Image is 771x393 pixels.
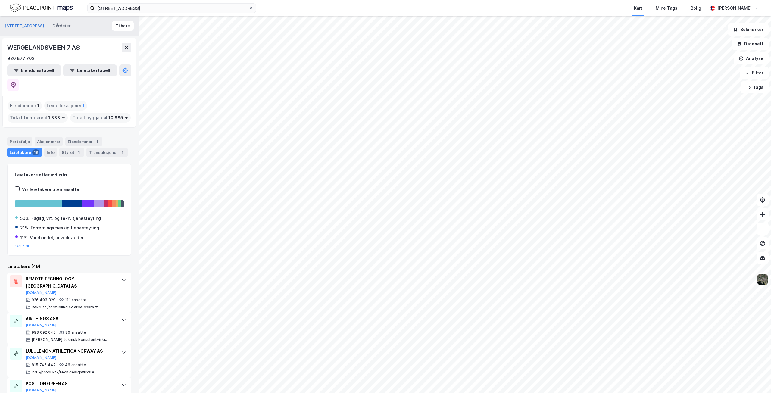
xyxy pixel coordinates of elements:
[26,380,115,387] div: POSITION GREEN AS
[65,363,86,367] div: 46 ansatte
[44,101,87,111] div: Leide lokasjoner :
[119,149,125,155] div: 1
[20,215,29,222] div: 50%
[757,274,768,285] img: 9k=
[5,23,45,29] button: [STREET_ADDRESS]
[20,224,28,232] div: 21%
[37,102,39,109] span: 1
[86,148,128,157] div: Transaksjoner
[32,337,107,342] div: [PERSON_NAME] teknisk konsulentvirks.
[740,67,769,79] button: Filter
[7,64,61,76] button: Eiendomstabell
[32,298,55,302] div: 926 493 329
[8,101,42,111] div: Eiendommer :
[76,149,82,155] div: 4
[112,21,134,31] button: Tilbake
[65,137,102,146] div: Eiendommer
[15,171,124,179] div: Leietakere etter industri
[7,43,81,52] div: WERGELANDSVEIEN 7 AS
[656,5,677,12] div: Mine Tags
[63,64,117,76] button: Leietakertabell
[65,298,86,302] div: 111 ansatte
[32,330,56,335] div: 993 092 045
[95,4,248,13] input: Søk på adresse, matrikkel, gårdeiere, leietakere eller personer
[35,137,63,146] div: Aksjonærer
[22,186,79,193] div: Vis leietakere uten ansatte
[32,363,55,367] div: 815 745 442
[59,148,84,157] div: Styret
[26,323,57,328] button: [DOMAIN_NAME]
[94,139,100,145] div: 1
[717,5,752,12] div: [PERSON_NAME]
[7,263,131,270] div: Leietakere (49)
[734,52,769,64] button: Analyse
[634,5,642,12] div: Kart
[108,114,128,121] span: 10 685 ㎡
[15,244,29,248] button: Og 7 til
[26,388,57,393] button: [DOMAIN_NAME]
[31,215,101,222] div: Faglig, vit. og tekn. tjenesteyting
[83,102,85,109] span: 1
[691,5,701,12] div: Bolig
[30,234,83,241] div: Varehandel, bilverksteder
[741,364,771,393] div: Kontrollprogram for chat
[7,55,35,62] div: 920 877 702
[32,370,95,375] div: Ind.-/produkt-/tekn.designvirks el
[32,305,98,310] div: Rekrutt./formidling av arbeidskraft
[20,234,27,241] div: 11%
[48,114,65,121] span: 1 388 ㎡
[741,364,771,393] iframe: Chat Widget
[32,149,39,155] div: 49
[65,330,86,335] div: 86 ansatte
[728,23,769,36] button: Bokmerker
[44,148,57,157] div: Info
[7,148,42,157] div: Leietakere
[10,3,73,13] img: logo.f888ab2527a4732fd821a326f86c7f29.svg
[732,38,769,50] button: Datasett
[26,290,57,295] button: [DOMAIN_NAME]
[741,81,769,93] button: Tags
[8,113,68,123] div: Totalt tomteareal :
[26,348,115,355] div: LULULEMON ATHLETICA NORWAY AS
[7,137,32,146] div: Portefølje
[52,22,70,30] div: Gårdeier
[26,355,57,360] button: [DOMAIN_NAME]
[26,315,115,322] div: AIRTHINGS ASA
[70,113,131,123] div: Totalt byggareal :
[31,224,99,232] div: Forretningsmessig tjenesteyting
[26,275,115,290] div: REMOTE TECHNOLOGY [GEOGRAPHIC_DATA] AS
